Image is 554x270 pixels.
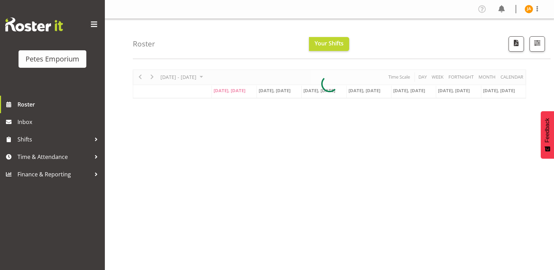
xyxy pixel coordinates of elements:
[541,111,554,159] button: Feedback - Show survey
[17,99,101,110] span: Roster
[315,39,344,47] span: Your Shifts
[17,134,91,145] span: Shifts
[17,152,91,162] span: Time & Attendance
[309,37,349,51] button: Your Shifts
[133,40,155,48] h4: Roster
[525,5,533,13] img: jeseryl-armstrong10788.jpg
[530,36,545,52] button: Filter Shifts
[544,118,551,143] span: Feedback
[17,169,91,180] span: Finance & Reporting
[5,17,63,31] img: Rosterit website logo
[509,36,524,52] button: Download a PDF of the roster according to the set date range.
[17,117,101,127] span: Inbox
[26,54,79,64] div: Petes Emporium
